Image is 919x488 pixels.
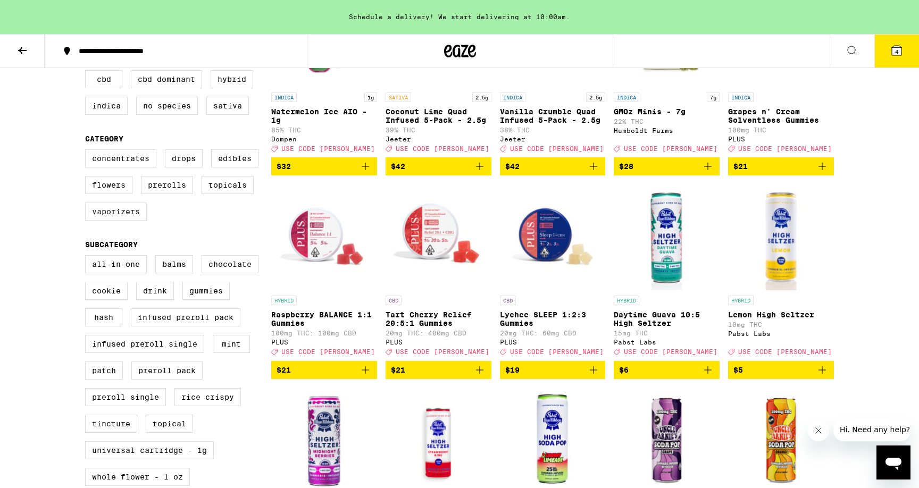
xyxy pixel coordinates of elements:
label: Preroll Pack [131,361,203,380]
label: Hash [85,308,122,326]
iframe: Message from company [833,418,910,441]
label: Drops [165,149,203,167]
button: Add to bag [614,361,720,379]
label: Infused Preroll Pack [131,308,240,326]
label: Flowers [85,176,132,194]
div: Pabst Labs [614,339,720,346]
img: PLUS - Tart Cherry Relief 20:5:1 Gummies [386,184,491,290]
a: Open page for Lychee SLEEP 1:2:3 Gummies from PLUS [500,184,606,360]
img: Pabst Labs - Daytime Guava 10:5 High Seltzer [614,184,720,290]
span: USE CODE [PERSON_NAME] [396,145,489,152]
button: Add to bag [386,157,491,175]
div: PLUS [728,136,834,142]
iframe: Close message [808,420,829,441]
a: Open page for Daytime Guava 10:5 High Seltzer from Pabst Labs [614,184,720,360]
label: All-In-One [85,255,147,273]
p: 7g [707,92,720,102]
label: Infused Preroll Single [85,335,204,353]
p: 15mg THC [614,330,720,336]
span: USE CODE [PERSON_NAME] [510,349,604,356]
p: INDICA [500,92,525,102]
p: Grapes n' Cream Solventless Gummies [728,107,834,124]
p: 10mg THC [728,321,834,328]
label: Topical [146,415,193,433]
button: Add to bag [500,157,606,175]
p: CBD [500,296,516,305]
button: Add to bag [386,361,491,379]
label: Prerolls [141,176,193,194]
p: INDICA [271,92,297,102]
p: 85% THC [271,127,377,133]
span: USE CODE [PERSON_NAME] [624,145,717,152]
legend: Subcategory [85,240,138,249]
label: Sativa [206,97,249,115]
div: PLUS [500,339,606,346]
img: PLUS - Raspberry BALANCE 1:1 Gummies [271,184,377,290]
img: PLUS - Lychee SLEEP 1:2:3 Gummies [500,184,606,290]
label: Edibles [211,149,258,167]
p: 39% THC [386,127,491,133]
p: 22% THC [614,118,720,125]
p: Raspberry BALANCE 1:1 Gummies [271,310,377,327]
label: Balms [155,255,193,273]
span: USE CODE [PERSON_NAME] [624,349,717,356]
p: Lychee SLEEP 1:2:3 Gummies [500,310,606,327]
span: $6 [619,366,629,374]
span: USE CODE [PERSON_NAME] [738,145,832,152]
label: Universal Cartridge - 1g [85,441,214,459]
button: Add to bag [271,361,377,379]
p: 2.5g [472,92,491,102]
p: Watermelon Ice AIO - 1g [271,107,377,124]
span: $32 [277,162,291,171]
p: Tart Cherry Relief 20:5:1 Gummies [386,310,491,327]
p: 1g [364,92,377,102]
label: CBD Dominant [131,70,202,88]
p: CBD [386,296,402,305]
button: Add to bag [271,157,377,175]
label: Gummies [182,282,230,300]
p: 38% THC [500,127,606,133]
p: 100mg THC: 100mg CBD [271,330,377,336]
label: Rice Crispy [174,388,241,406]
a: Open page for Tart Cherry Relief 20:5:1 Gummies from PLUS [386,184,491,360]
label: Drink [136,282,174,300]
span: 4 [895,48,898,55]
label: Preroll Single [85,388,166,406]
span: USE CODE [PERSON_NAME] [281,145,375,152]
div: PLUS [386,339,491,346]
label: Topicals [202,176,254,194]
span: USE CODE [PERSON_NAME] [281,349,375,356]
p: INDICA [614,92,639,102]
p: Vanilla Crumble Quad Infused 5-Pack - 2.5g [500,107,606,124]
span: $21 [733,162,748,171]
button: 4 [874,35,919,68]
p: 20mg THC: 60mg CBD [500,330,606,336]
span: $42 [505,162,520,171]
span: $5 [733,366,743,374]
p: HYBRID [728,296,754,305]
p: HYBRID [271,296,297,305]
label: Vaporizers [85,203,147,221]
div: Pabst Labs [728,330,834,337]
label: Tincture [85,415,137,433]
span: USE CODE [PERSON_NAME] [510,145,604,152]
button: Add to bag [500,361,606,379]
label: Cookie [85,282,128,300]
div: PLUS [271,339,377,346]
div: Humboldt Farms [614,127,720,134]
span: USE CODE [PERSON_NAME] [738,349,832,356]
iframe: Button to launch messaging window [876,445,910,479]
label: Patch [85,361,123,380]
span: $28 [619,162,633,171]
p: GMOz Minis - 7g [614,107,720,116]
p: Lemon High Seltzer [728,310,834,319]
label: Indica [85,97,128,115]
span: $42 [391,162,405,171]
button: Add to bag [614,157,720,175]
legend: Category [85,134,123,143]
button: Add to bag [728,157,834,175]
p: SATIVA [386,92,411,102]
label: Chocolate [202,255,258,273]
label: Hybrid [211,70,253,88]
